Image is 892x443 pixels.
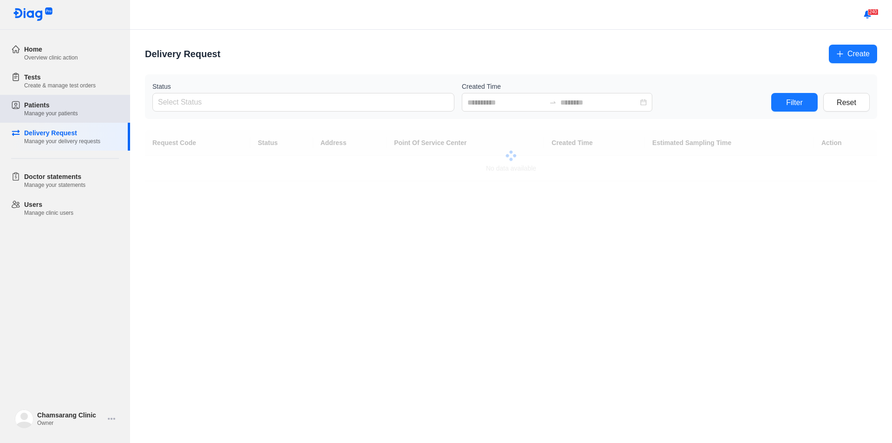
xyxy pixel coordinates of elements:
div: Manage clinic users [24,209,73,217]
div: Users [24,200,73,209]
div: Doctor statements [24,172,85,181]
span: plus [836,50,844,58]
div: Tests [24,73,96,82]
div: Delivery Request [24,128,100,138]
div: Overview clinic action [24,54,78,61]
div: Owner [37,419,104,427]
span: Reset [837,97,856,108]
label: Created Time [462,82,764,91]
div: Delivery Request [145,47,220,60]
span: Create [847,48,870,60]
button: Reset [823,93,870,112]
div: Chamsarang Clinic [37,411,104,419]
div: Patients [24,100,78,110]
span: 240 [868,9,879,15]
img: logo [15,410,33,428]
label: Status [152,82,454,91]
span: Filter [786,97,803,108]
span: swap-right [549,99,557,106]
button: plusCreate [829,45,877,63]
span: to [549,99,557,106]
div: Manage your delivery requests [24,138,100,145]
button: Filter [771,93,818,112]
div: Home [24,45,78,54]
div: Manage your patients [24,110,78,117]
div: Create & manage test orders [24,82,96,89]
img: logo [13,7,53,22]
div: Manage your statements [24,181,85,189]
